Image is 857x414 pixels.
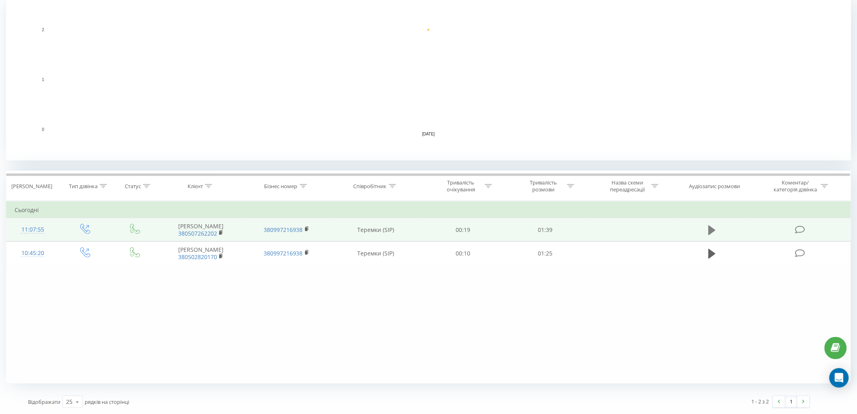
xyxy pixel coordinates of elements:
div: Співробітник [354,183,387,190]
div: Тривалість розмови [522,179,565,193]
td: [PERSON_NAME] [158,218,244,242]
text: [DATE] [422,132,435,137]
div: Тривалість очікування [439,179,483,193]
a: 380502820170 [178,253,217,261]
td: [PERSON_NAME] [158,242,244,265]
a: 380997216938 [264,249,303,257]
div: 11:07:55 [15,222,51,238]
td: Теремки (SIP) [329,218,422,242]
div: 1 - 2 з 2 [752,397,769,405]
td: 00:19 [422,218,504,242]
text: 0 [42,127,44,132]
div: Статус [125,183,141,190]
div: 25 [66,398,72,406]
div: 10:45:20 [15,245,51,261]
span: Відображати [28,398,60,405]
text: 2 [42,28,44,32]
a: 380507262202 [178,230,217,237]
div: Тип дзвінка [69,183,98,190]
td: 00:10 [422,242,504,265]
div: Клієнт [188,183,203,190]
div: [PERSON_NAME] [11,183,52,190]
div: Коментар/категорія дзвінка [772,179,819,193]
div: Аудіозапис розмови [689,183,740,190]
td: 01:39 [504,218,587,242]
a: 1 [785,396,797,408]
text: 1 [42,77,44,82]
td: Теремки (SIP) [329,242,422,265]
a: 380997216938 [264,226,303,234]
td: Сьогодні [6,202,851,218]
td: 01:25 [504,242,587,265]
div: Open Intercom Messenger [829,368,849,388]
span: рядків на сторінці [85,398,129,405]
div: Назва схеми переадресації [606,179,649,193]
div: Бізнес номер [264,183,298,190]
